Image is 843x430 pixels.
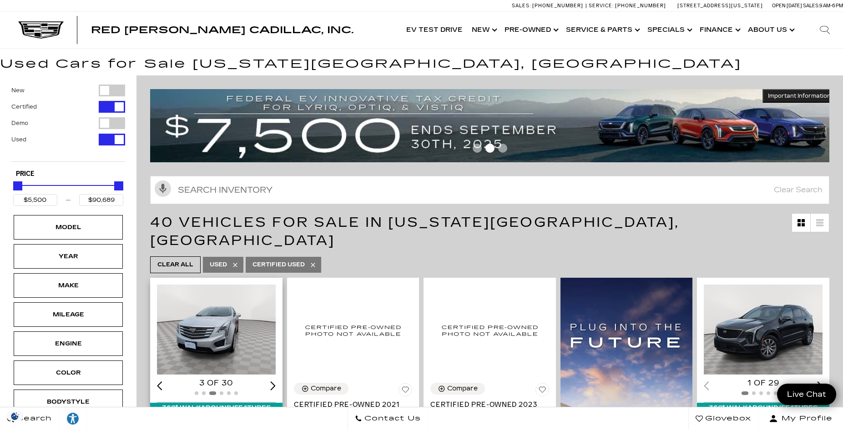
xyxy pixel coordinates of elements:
h5: Price [16,170,121,178]
img: 2018 Cadillac XT5 Premium Luxury AWD 3 [157,285,277,375]
label: Demo [11,119,28,128]
a: Specials [643,12,695,48]
img: 2021 Cadillac XT4 Premium Luxury [294,285,413,376]
div: 360° WalkAround/Features [697,403,829,413]
span: Go to slide 2 [485,144,495,153]
div: YearYear [14,244,123,269]
div: Compare [447,385,478,393]
a: Pre-Owned [500,12,561,48]
img: vrp-tax-ending-august-version [150,89,836,163]
span: Important Information [768,92,831,100]
img: 2022 Cadillac XT4 Sport 1 [704,285,824,375]
a: Certified Pre-Owned 2023Cadillac XT4 Sport [430,400,549,418]
div: Engine [45,339,91,349]
div: MakeMake [14,273,123,298]
button: Save Vehicle [535,383,549,400]
div: Explore your accessibility options [59,412,86,425]
div: Mileage [45,310,91,320]
span: Go to slide 3 [498,144,507,153]
div: 1 / 2 [704,285,824,375]
input: Maximum [79,194,123,206]
button: Important Information [762,89,836,103]
img: Cadillac Dark Logo with Cadillac White Text [18,21,64,39]
a: Glovebox [688,407,758,430]
label: New [11,86,25,95]
div: Minimum Price [13,181,22,190]
img: Opt-Out Icon [5,411,25,421]
div: Model [45,222,91,232]
div: Filter by Vehicle Type [11,85,125,161]
span: Go to slide 1 [473,144,482,153]
div: ModelModel [14,215,123,240]
a: Service: [PHONE_NUMBER] [586,3,668,8]
a: Finance [695,12,743,48]
a: [STREET_ADDRESS][US_STATE] [677,3,763,9]
span: 9 AM-6 PM [819,3,843,9]
label: Certified [11,102,37,111]
span: Used [210,259,227,270]
a: Service & Parts [561,12,643,48]
img: 2023 Cadillac XT4 Sport [430,285,549,376]
button: Compare Vehicle [430,383,485,395]
label: Used [11,135,26,144]
button: Open user profile menu [758,407,843,430]
button: Save Vehicle [399,383,412,400]
div: Maximum Price [114,181,123,190]
a: EV Test Drive [402,12,467,48]
span: Certified Pre-Owned 2021 [294,400,406,409]
div: Compare [311,385,341,393]
input: Search Inventory [150,176,829,204]
div: Next slide [817,381,823,390]
div: Color [45,368,91,378]
button: Compare Vehicle [294,383,348,395]
div: MileageMileage [14,302,123,327]
div: BodystyleBodystyle [14,390,123,414]
a: Red [PERSON_NAME] Cadillac, Inc. [91,25,353,35]
span: Certified Pre-Owned 2023 [430,400,542,409]
span: Clear All [157,259,193,270]
div: Year [45,251,91,261]
div: EngineEngine [14,331,123,356]
svg: Click to toggle on voice search [155,180,171,197]
div: 1 of 29 [704,378,823,388]
span: Open [DATE] [772,3,802,9]
a: Contact Us [348,407,428,430]
span: Search [14,412,52,425]
span: Live Chat [782,389,831,400]
a: Certified Pre-Owned 2021Cadillac XT4 Premium Luxury [294,400,413,427]
a: Sales: [PHONE_NUMBER] [512,3,586,8]
div: Previous slide [157,381,162,390]
a: New [467,12,500,48]
div: Bodystyle [45,397,91,407]
div: ColorColor [14,360,123,385]
span: My Profile [778,412,833,425]
div: 3 / 6 [157,285,277,375]
div: Price [13,178,123,206]
span: [PHONE_NUMBER] [532,3,583,9]
span: Sales: [803,3,819,9]
span: Sales: [512,3,531,9]
span: Service: [589,3,614,9]
span: [PHONE_NUMBER] [615,3,666,9]
input: Minimum [13,194,57,206]
span: Contact Us [362,412,421,425]
a: About Us [743,12,798,48]
span: Certified Used [252,259,305,270]
span: Glovebox [703,412,751,425]
section: Click to Open Cookie Consent Modal [5,411,25,421]
div: 3 of 30 [157,378,276,388]
a: Live Chat [777,384,836,405]
a: Explore your accessibility options [59,407,87,430]
span: 40 Vehicles for Sale in [US_STATE][GEOGRAPHIC_DATA], [GEOGRAPHIC_DATA] [150,214,679,249]
div: Next slide [270,381,276,390]
div: Make [45,280,91,290]
div: 360° WalkAround/Features [150,403,283,413]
